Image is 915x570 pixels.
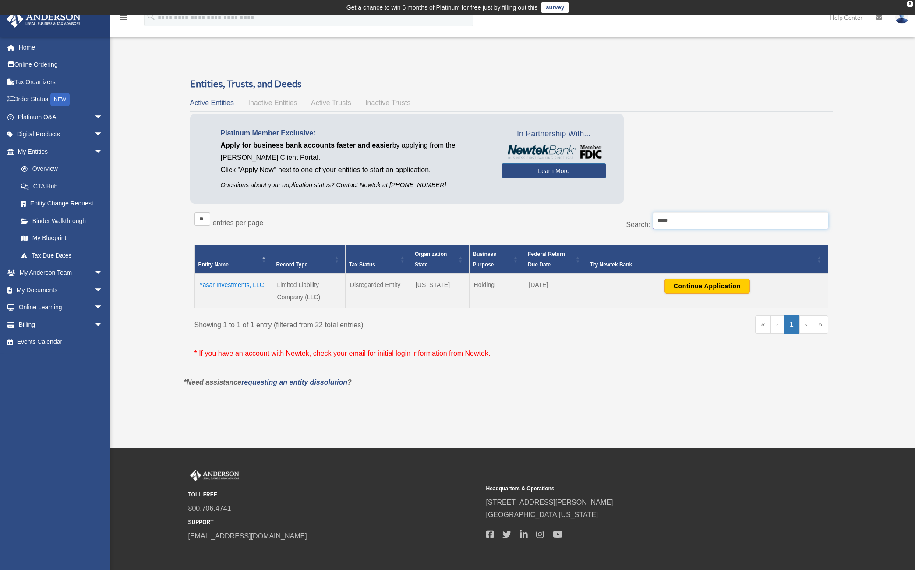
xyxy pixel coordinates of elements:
label: Search: [626,221,650,228]
div: NEW [50,93,70,106]
span: Federal Return Due Date [528,251,565,268]
span: arrow_drop_down [94,126,112,144]
th: Federal Return Due Date: Activate to sort [524,245,586,274]
img: User Pic [895,11,908,24]
td: [DATE] [524,274,586,308]
a: Platinum Q&Aarrow_drop_down [6,108,116,126]
span: Business Purpose [473,251,496,268]
span: arrow_drop_down [94,264,112,282]
div: Try Newtek Bank [590,259,814,270]
img: Anderson Advisors Platinum Portal [4,11,83,28]
td: Disregarded Entity [345,274,411,308]
em: *Need assistance ? [184,379,352,386]
button: Continue Application [664,279,750,294]
td: Limited Liability Company (LLC) [272,274,346,308]
a: Billingarrow_drop_down [6,316,116,333]
a: Binder Walkthrough [12,212,112,230]
th: Record Type: Activate to sort [272,245,346,274]
i: menu [118,12,129,23]
a: Tax Due Dates [12,247,112,264]
p: by applying from the [PERSON_NAME] Client Portal. [221,139,488,164]
th: Try Newtek Bank : Activate to sort [586,245,828,274]
a: Learn More [502,163,606,178]
div: Showing 1 to 1 of 1 entry (filtered from 22 total entries) [194,315,505,331]
span: arrow_drop_down [94,281,112,299]
a: menu [118,15,129,23]
span: Active Trusts [311,99,351,106]
a: survey [541,2,569,13]
span: Active Entities [190,99,234,106]
span: Inactive Trusts [365,99,410,106]
span: Record Type [276,262,307,268]
a: My Anderson Teamarrow_drop_down [6,264,116,282]
a: Tax Organizers [6,73,116,91]
th: Organization State: Activate to sort [411,245,469,274]
span: Apply for business bank accounts faster and easier [221,142,392,149]
p: Platinum Member Exclusive: [221,127,488,139]
a: Home [6,39,116,56]
td: [US_STATE] [411,274,469,308]
a: First [755,315,770,334]
a: Overview [12,160,107,178]
i: search [146,12,156,21]
a: Online Learningarrow_drop_down [6,299,116,316]
span: arrow_drop_down [94,316,112,334]
a: My Entitiesarrow_drop_down [6,143,112,160]
a: Online Ordering [6,56,116,74]
span: Inactive Entities [248,99,297,106]
span: In Partnership With... [502,127,606,141]
span: arrow_drop_down [94,108,112,126]
div: close [907,1,913,7]
small: Headquarters & Operations [486,484,778,493]
a: [EMAIL_ADDRESS][DOMAIN_NAME] [188,532,307,540]
span: Organization State [415,251,447,268]
h3: Entities, Trusts, and Deeds [190,77,833,91]
a: Digital Productsarrow_drop_down [6,126,116,143]
td: Yasar Investments, LLC [194,274,272,308]
label: entries per page [213,219,264,227]
a: 1 [784,315,799,334]
img: Anderson Advisors Platinum Portal [188,470,241,481]
span: Tax Status [349,262,375,268]
a: Last [813,315,828,334]
th: Entity Name: Activate to invert sorting [194,245,272,274]
p: Questions about your application status? Contact Newtek at [PHONE_NUMBER] [221,180,488,191]
a: Previous [770,315,784,334]
a: CTA Hub [12,177,112,195]
a: Events Calendar [6,333,116,351]
a: Next [799,315,813,334]
a: requesting an entity dissolution [241,379,347,386]
a: 800.706.4741 [188,505,231,512]
span: arrow_drop_down [94,143,112,161]
th: Tax Status: Activate to sort [345,245,411,274]
a: My Documentsarrow_drop_down [6,281,116,299]
a: My Blueprint [12,230,112,247]
a: [GEOGRAPHIC_DATA][US_STATE] [486,511,598,518]
a: Order StatusNEW [6,91,116,109]
td: Holding [469,274,524,308]
small: SUPPORT [188,518,480,527]
p: * If you have an account with Newtek, check your email for initial login information from Newtek. [194,347,828,360]
th: Business Purpose: Activate to sort [469,245,524,274]
small: TOLL FREE [188,490,480,499]
span: arrow_drop_down [94,299,112,317]
p: Click "Apply Now" next to one of your entities to start an application. [221,164,488,176]
a: Entity Change Request [12,195,112,212]
span: Entity Name [198,262,229,268]
img: NewtekBankLogoSM.png [506,145,602,159]
div: Get a chance to win 6 months of Platinum for free just by filling out this [346,2,538,13]
a: [STREET_ADDRESS][PERSON_NAME] [486,499,613,506]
